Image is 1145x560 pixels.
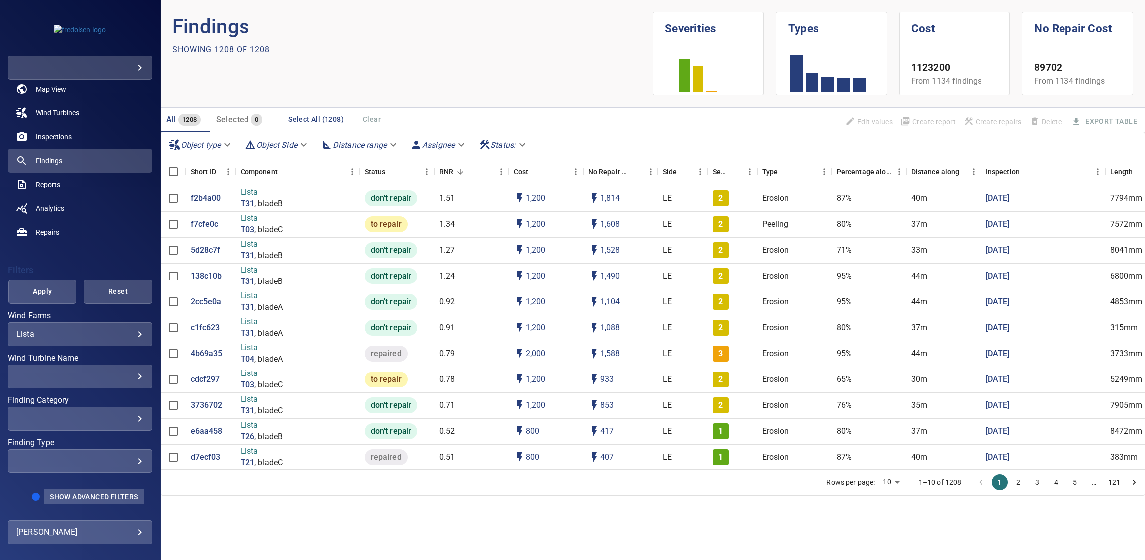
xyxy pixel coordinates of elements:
[236,158,360,186] div: Component
[514,192,526,204] svg: Auto cost
[241,316,283,328] p: Lista
[241,368,283,379] p: Lista
[1126,474,1142,490] button: Go to next page
[172,12,653,42] p: Findings
[172,44,270,56] p: Showing 1208 of 1208
[718,348,723,360] p: 3
[663,271,672,282] p: LE
[241,394,283,405] p: Lista
[1110,348,1143,360] p: 3733mm
[16,329,144,339] div: Lista
[241,405,254,417] a: T31
[986,271,1010,282] a: [DATE]
[600,271,620,282] p: 1,490
[439,374,455,385] p: 0.78
[8,196,152,220] a: analytics noActive
[729,165,742,179] button: Sort
[8,173,152,196] a: reports noActive
[588,270,600,282] svg: Auto impact
[191,193,221,204] a: f2b4a00
[365,322,418,334] span: don't repair
[241,328,254,339] p: T31
[600,322,620,334] p: 1,088
[21,285,64,298] span: Apply
[986,452,1010,463] a: [DATE]
[254,276,283,287] p: , bladeB
[911,271,927,282] p: 44m
[8,101,152,125] a: windturbines noActive
[588,218,600,230] svg: Auto impact
[241,379,254,391] a: T03
[658,158,708,186] div: Side
[879,475,902,489] div: 10
[241,276,254,287] a: T31
[986,374,1010,385] p: [DATE]
[762,219,789,230] p: Peeling
[992,474,1008,490] button: page 1
[514,451,526,463] svg: Auto cost
[254,250,283,262] p: , bladeB
[600,348,620,360] p: 1,588
[241,431,254,443] a: T26
[583,158,658,186] div: No Repair Cost
[181,140,221,150] em: Object type
[241,224,254,236] a: T03
[241,213,283,224] p: Lista
[911,296,927,308] p: 44m
[254,431,283,443] p: , bladeB
[494,164,509,179] button: Menu
[36,108,79,118] span: Wind Turbines
[439,245,455,256] p: 1.27
[514,322,526,334] svg: Auto cost
[837,193,852,204] p: 87%
[191,245,221,256] p: 5d28c7f
[837,296,852,308] p: 95%
[986,400,1010,411] a: [DATE]
[254,405,283,417] p: , bladeC
[986,296,1010,308] p: [DATE]
[514,425,526,437] svg: Auto cost
[241,187,283,198] p: Lista
[36,132,72,142] span: Inspections
[8,265,152,275] h4: Filters
[1110,322,1138,334] p: 315mm
[333,140,387,150] em: Distance range
[663,219,672,230] p: LE
[718,219,723,230] p: 2
[50,493,138,501] span: Show Advanced Filters
[84,280,152,304] button: Reset
[981,158,1105,186] div: Inspection
[191,426,223,437] a: e6aa458
[186,158,236,186] div: Short ID
[986,426,1010,437] a: [DATE]
[526,219,546,230] p: 1,200
[491,140,516,150] em: Status :
[166,115,176,124] span: All
[191,271,222,282] a: 138c10b
[191,158,216,186] div: Short ID
[8,77,152,101] a: map noActive
[788,12,875,37] h1: Types
[514,399,526,411] svg: Auto cost
[96,285,139,298] span: Reset
[832,158,906,186] div: Percentage along
[385,165,399,179] button: Sort
[588,399,600,411] svg: Auto impact
[241,342,283,354] p: Lista
[600,219,620,230] p: 1,608
[663,348,672,360] p: LE
[221,164,236,179] button: Menu
[284,110,348,129] button: Select All (1208)
[588,322,600,334] svg: Auto impact
[841,113,897,130] span: Findings that are included in repair orders will not be updated
[665,12,751,37] h1: Severities
[254,354,283,365] p: , bladeA
[191,296,222,308] p: 2cc5e0a
[422,140,455,150] em: Assignee
[629,165,643,179] button: Sort
[439,158,453,186] div: Repair Now Ratio: The ratio of the additional incurred cost of repair in 1 year and the cost of r...
[54,25,106,35] img: fredolsen-logo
